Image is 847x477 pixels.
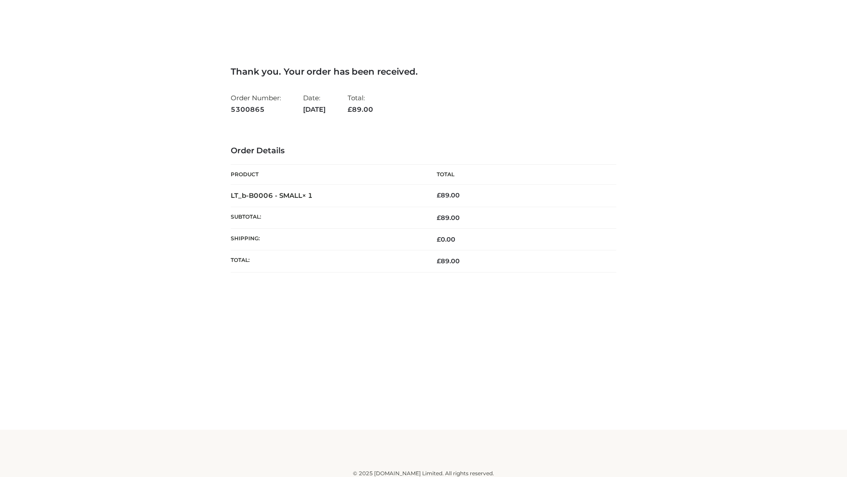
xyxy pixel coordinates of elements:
[231,250,423,272] th: Total:
[437,235,441,243] span: £
[348,90,373,117] li: Total:
[348,105,373,114] span: 89.00
[302,191,313,200] strong: × 1
[303,90,326,117] li: Date:
[231,191,313,200] strong: LT_b-B0006 - SMALL
[437,191,441,199] span: £
[423,165,616,185] th: Total
[437,257,441,265] span: £
[231,165,423,185] th: Product
[231,104,281,115] strong: 5300865
[348,105,352,114] span: £
[303,104,326,115] strong: [DATE]
[231,90,281,117] li: Order Number:
[437,191,460,199] bdi: 89.00
[437,257,460,265] span: 89.00
[231,229,423,250] th: Shipping:
[231,146,616,156] h3: Order Details
[437,214,441,222] span: £
[231,66,616,77] h3: Thank you. Your order has been received.
[231,207,423,228] th: Subtotal:
[437,214,460,222] span: 89.00
[437,235,455,243] bdi: 0.00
